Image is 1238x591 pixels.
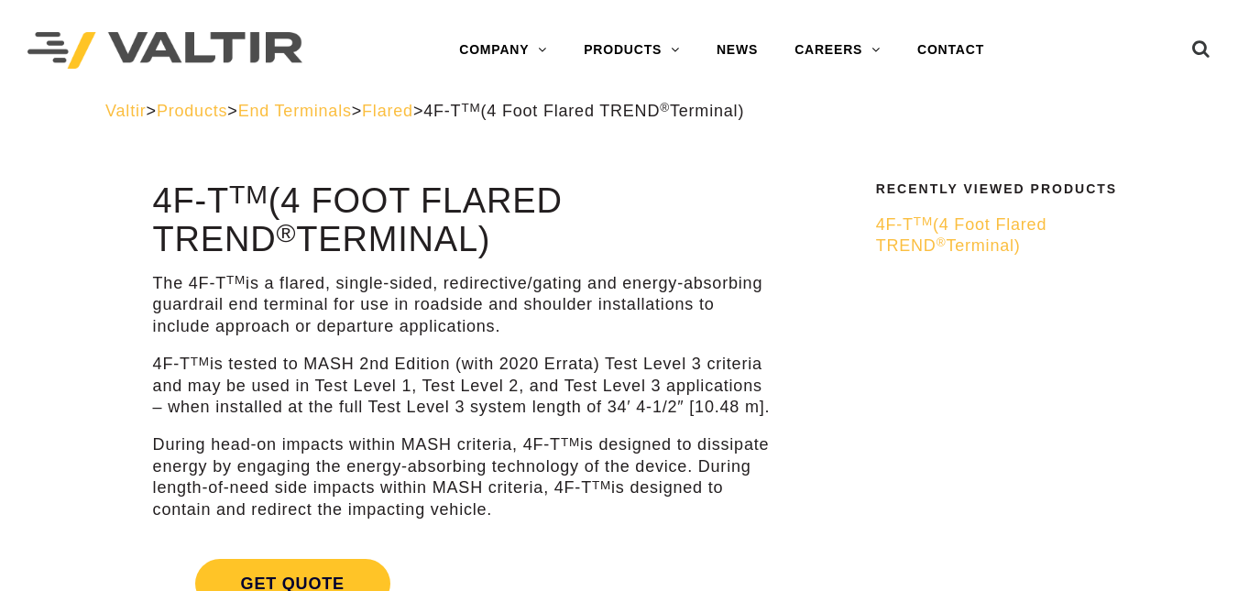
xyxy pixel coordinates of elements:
sup: TM [226,273,246,287]
sup: TM [561,435,580,449]
a: CONTACT [899,32,1002,69]
sup: ® [660,101,670,115]
a: Flared [362,102,413,120]
a: CAREERS [776,32,899,69]
a: End Terminals [238,102,352,120]
span: 4F-T (4 Foot Flared TREND Terminal) [423,102,744,120]
sup: TM [191,355,210,368]
span: 4F-T (4 Foot Flared TREND Terminal) [876,215,1047,255]
sup: ® [937,235,947,249]
a: 4F-TTM(4 Foot Flared TREND®Terminal) [876,214,1122,257]
sup: TM [914,214,933,228]
p: The 4F-T is a flared, single-sided, redirective/gating and energy-absorbing guardrail end termina... [153,273,776,337]
a: Products [157,102,227,120]
div: > > > > [105,101,1133,122]
sup: TM [592,478,611,492]
p: 4F-T is tested to MASH 2nd Edition (with 2020 Errata) Test Level 3 criteria and may be used in Te... [153,354,776,418]
sup: TM [229,180,268,209]
a: COMPANY [441,32,565,69]
a: NEWS [698,32,776,69]
sup: ® [276,218,296,247]
p: During head-on impacts within MASH criteria, 4F-T is designed to dissipate energy by engaging the... [153,434,776,520]
img: Valtir [27,32,302,70]
h2: Recently Viewed Products [876,182,1122,196]
a: Valtir [105,102,146,120]
sup: TM [461,101,480,115]
a: PRODUCTS [565,32,698,69]
h1: 4F-T (4 Foot Flared TREND Terminal) [153,182,776,259]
